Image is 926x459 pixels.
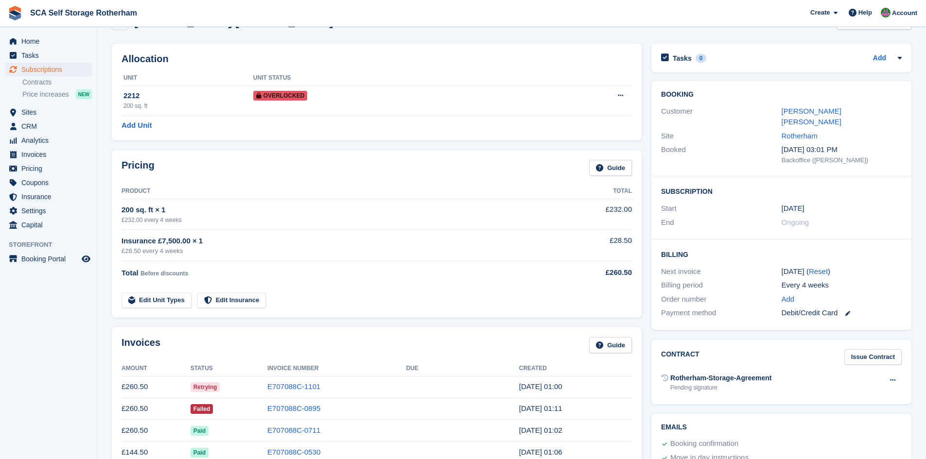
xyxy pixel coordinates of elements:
[76,89,92,99] div: NEW
[844,349,902,365] a: Issue Contract
[21,63,80,76] span: Subscriptions
[267,426,320,434] a: E707088C-0711
[21,190,80,204] span: Insurance
[5,204,92,218] a: menu
[9,240,97,250] span: Storefront
[406,361,519,376] th: Due
[122,398,191,420] td: £260.50
[892,8,917,18] span: Account
[5,218,92,232] a: menu
[21,49,80,62] span: Tasks
[123,102,253,110] div: 200 sq. ft
[519,361,632,376] th: Created
[661,217,781,228] div: End
[21,252,80,266] span: Booking Portal
[5,105,92,119] a: menu
[661,349,699,365] h2: Contract
[122,420,191,442] td: £260.50
[5,190,92,204] a: menu
[5,134,92,147] a: menu
[122,337,160,353] h2: Invoices
[519,382,562,391] time: 2025-09-25 00:00:33 UTC
[5,34,92,48] a: menu
[140,270,188,277] span: Before discounts
[21,148,80,161] span: Invoices
[782,107,841,126] a: [PERSON_NAME] [PERSON_NAME]
[519,404,562,412] time: 2025-08-28 00:11:14 UTC
[122,269,139,277] span: Total
[21,134,80,147] span: Analytics
[670,438,738,450] div: Booking confirmation
[589,160,632,176] a: Guide
[5,252,92,266] a: menu
[810,8,830,17] span: Create
[122,184,553,199] th: Product
[267,382,320,391] a: E707088C-1101
[661,280,781,291] div: Billing period
[782,266,902,277] div: [DATE] ( )
[191,382,220,392] span: Retrying
[21,34,80,48] span: Home
[122,70,253,86] th: Unit
[21,162,80,175] span: Pricing
[191,404,213,414] span: Failed
[5,148,92,161] a: menu
[22,78,92,87] a: Contracts
[782,294,795,305] a: Add
[122,120,152,131] a: Add Unit
[191,448,209,458] span: Paid
[253,70,529,86] th: Unit Status
[5,63,92,76] a: menu
[197,292,266,308] a: Edit Insurance
[122,53,632,65] h2: Allocation
[122,236,553,247] div: Insurance £7,500.00 × 1
[80,253,92,265] a: Preview store
[782,280,902,291] div: Every 4 weeks
[267,404,320,412] a: E707088C-0895
[191,361,267,376] th: Status
[22,90,69,99] span: Price increases
[881,8,891,17] img: Sarah Race
[5,119,92,133] a: menu
[782,218,809,226] span: Ongoing
[589,337,632,353] a: Guide
[782,155,902,165] div: Backoffice ([PERSON_NAME])
[873,53,886,64] a: Add
[253,91,308,101] span: Overlocked
[661,203,781,214] div: Start
[22,89,92,100] a: Price increases NEW
[267,361,406,376] th: Invoice Number
[670,373,771,383] div: Rotherham-Storage-Agreement
[21,218,80,232] span: Capital
[782,203,804,214] time: 2025-06-05 00:00:00 UTC
[8,6,22,20] img: stora-icon-8386f47178a22dfd0bd8f6a31ec36ba5ce8667c1dd55bd0f319d3a0aa187defe.svg
[553,267,632,278] div: £260.50
[122,246,553,256] div: £28.50 every 4 weeks
[519,448,562,456] time: 2025-07-03 00:06:59 UTC
[5,162,92,175] a: menu
[519,426,562,434] time: 2025-07-31 00:02:10 UTC
[661,266,781,277] div: Next invoice
[21,204,80,218] span: Settings
[661,131,781,142] div: Site
[782,132,818,140] a: Rotherham
[26,5,141,21] a: SCA Self Storage Rotherham
[661,424,902,431] h2: Emails
[122,160,155,176] h2: Pricing
[661,249,902,259] h2: Billing
[553,199,632,229] td: £232.00
[267,448,320,456] a: E707088C-0530
[122,292,192,308] a: Edit Unit Types
[122,361,191,376] th: Amount
[191,426,209,436] span: Paid
[670,383,771,392] div: Pending signature
[673,54,692,63] h2: Tasks
[661,106,781,128] div: Customer
[21,119,80,133] span: CRM
[858,8,872,17] span: Help
[553,230,632,261] td: £28.50
[122,204,553,216] div: 200 sq. ft × 1
[122,216,553,224] div: £232.00 every 4 weeks
[21,176,80,189] span: Coupons
[5,49,92,62] a: menu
